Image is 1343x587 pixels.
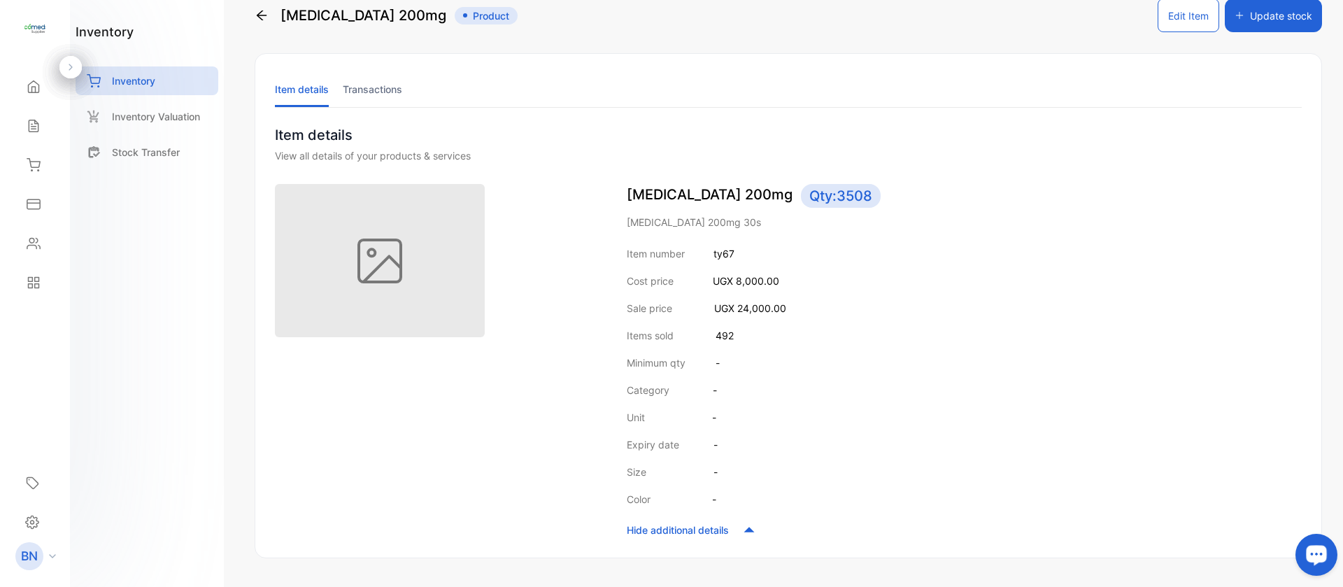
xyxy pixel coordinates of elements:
[455,7,518,24] span: Product
[627,328,674,343] p: Items sold
[76,22,134,41] h1: inventory
[1284,528,1343,587] iframe: LiveChat chat widget
[627,355,685,370] p: Minimum qty
[713,246,734,261] p: ty67
[627,465,646,479] p: Size
[714,302,786,314] span: UGX 24,000.00
[627,274,674,288] p: Cost price
[112,109,200,124] p: Inventory Valuation
[76,102,218,131] a: Inventory Valuation
[627,301,672,316] p: Sale price
[24,18,45,39] img: logo
[627,184,1302,208] p: [MEDICAL_DATA] 200mg
[627,215,1302,229] p: [MEDICAL_DATA] 200mg 30s
[801,184,881,208] span: Qty: 3508
[716,328,734,343] p: 492
[716,355,720,370] p: -
[275,125,1302,146] p: Item details
[713,275,779,287] span: UGX 8,000.00
[21,547,38,565] p: BN
[275,71,329,107] li: Item details
[712,492,716,507] p: -
[713,465,718,479] p: -
[713,383,717,397] p: -
[76,138,218,167] a: Stock Transfer
[112,145,180,160] p: Stock Transfer
[76,66,218,95] a: Inventory
[112,73,155,88] p: Inventory
[343,71,402,107] li: Transactions
[627,437,679,452] p: Expiry date
[627,523,729,537] p: Hide additional details
[713,437,718,452] p: -
[275,184,485,337] img: item
[627,383,669,397] p: Category
[627,492,651,507] p: Color
[275,148,1302,163] div: View all details of your products & services
[627,246,685,261] p: Item number
[712,410,716,425] p: -
[627,410,645,425] p: Unit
